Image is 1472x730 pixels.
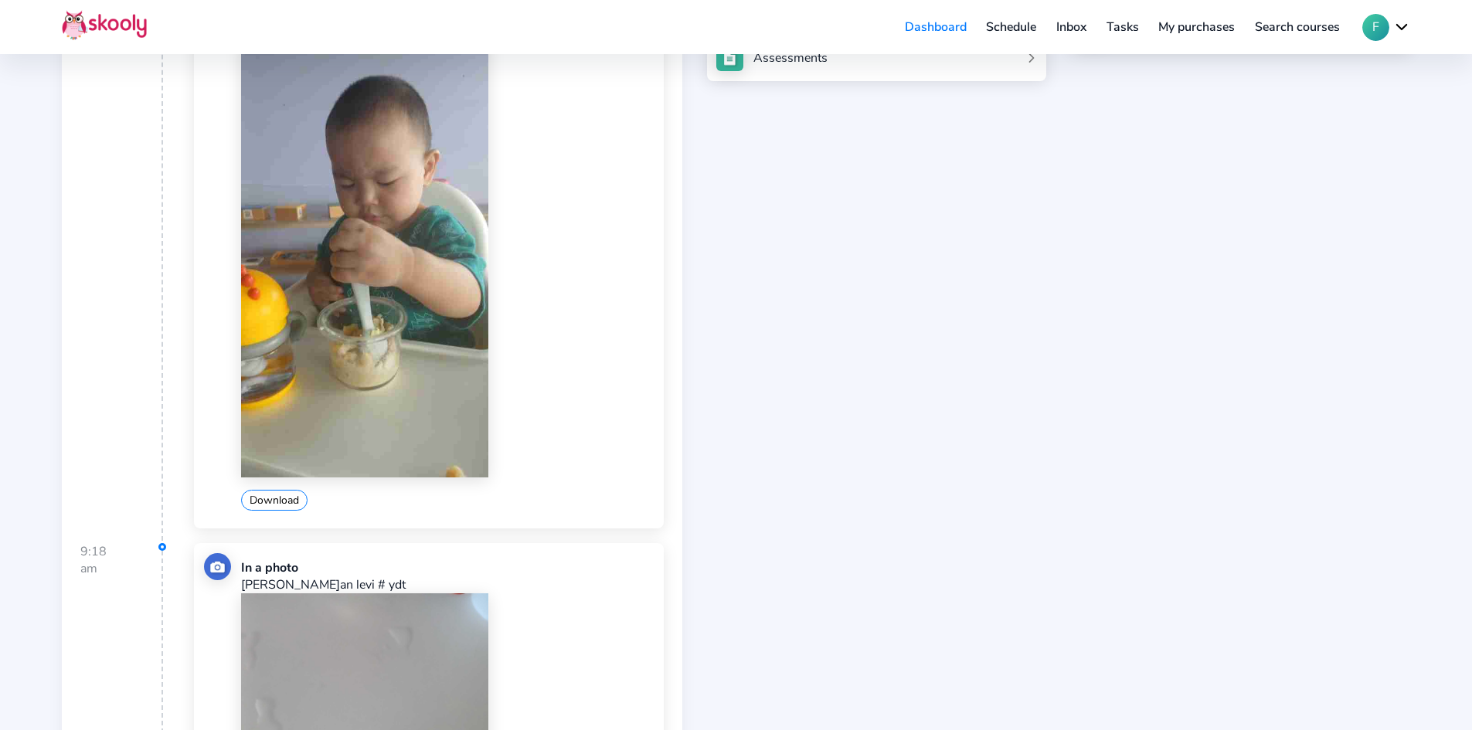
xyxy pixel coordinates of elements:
[80,560,161,577] div: am
[895,15,977,39] a: Dashboard
[977,15,1047,39] a: Schedule
[62,10,147,40] img: Skooly
[753,49,828,66] div: Assessments
[1148,15,1245,39] a: My purchases
[241,559,654,576] div: In a photo
[1096,15,1149,39] a: Tasks
[241,37,489,477] img: 202104011006135110480677012997050329048862732472202508210153570448045706075282.jpg
[716,44,1036,71] a: Assessments
[204,553,231,580] img: photo.jpg
[1362,14,1410,41] button: Fchevron down outline
[1046,15,1096,39] a: Inbox
[1245,15,1350,39] a: Search courses
[241,490,308,511] button: Download
[241,576,654,593] p: [PERSON_NAME]an levi # ydt
[716,44,743,71] img: assessments.jpg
